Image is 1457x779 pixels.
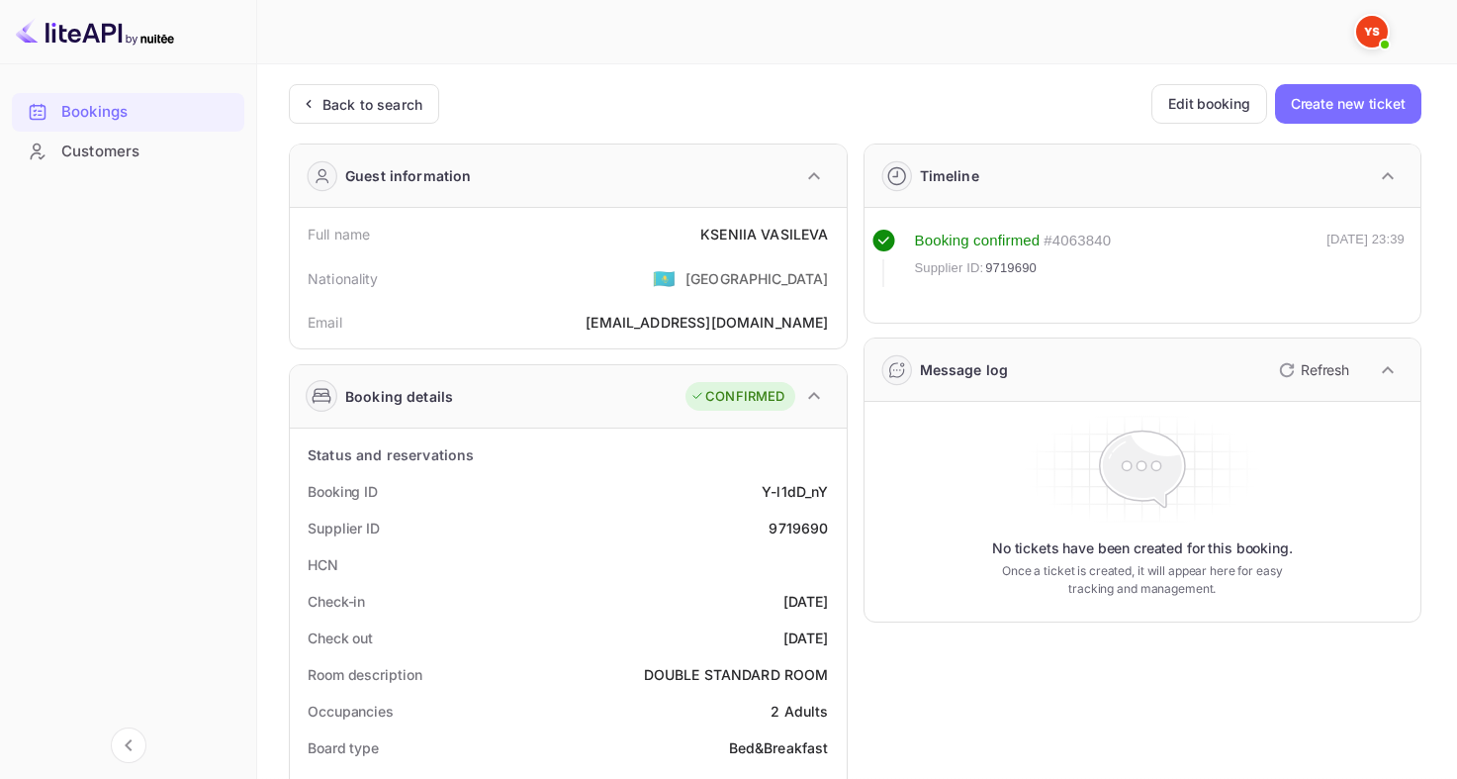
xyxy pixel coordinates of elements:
[308,664,421,685] div: Room description
[920,359,1009,380] div: Message log
[644,664,829,685] div: DOUBLE STANDARD ROOM
[308,518,380,538] div: Supplier ID
[985,258,1037,278] span: 9719690
[308,444,474,465] div: Status and reservations
[61,141,234,163] div: Customers
[685,268,829,289] div: [GEOGRAPHIC_DATA]
[762,481,828,502] div: Y-l1dD_nY
[586,312,828,333] div: [EMAIL_ADDRESS][DOMAIN_NAME]
[769,518,828,538] div: 9719690
[308,701,394,722] div: Occupancies
[690,387,784,407] div: CONFIRMED
[1356,16,1388,48] img: Yandex Support
[308,268,379,289] div: Nationality
[16,16,174,48] img: LiteAPI logo
[12,93,244,132] div: Bookings
[1044,230,1111,252] div: # 4063840
[915,258,984,278] span: Supplier ID:
[920,165,979,186] div: Timeline
[308,737,379,758] div: Board type
[1326,230,1405,287] div: [DATE] 23:39
[1267,354,1357,386] button: Refresh
[1275,84,1421,124] button: Create new ticket
[322,94,422,115] div: Back to search
[992,538,1293,558] p: No tickets have been created for this booking.
[308,224,370,244] div: Full name
[111,728,146,763] button: Collapse navigation
[308,481,378,502] div: Booking ID
[993,562,1291,598] p: Once a ticket is created, it will appear here for easy tracking and management.
[915,230,1041,252] div: Booking confirmed
[783,628,829,648] div: [DATE]
[345,165,472,186] div: Guest information
[308,554,338,575] div: HCN
[61,101,234,124] div: Bookings
[308,312,342,333] div: Email
[12,133,244,171] div: Customers
[308,628,373,648] div: Check out
[771,701,828,722] div: 2 Adults
[783,591,829,612] div: [DATE]
[12,93,244,130] a: Bookings
[1301,359,1349,380] p: Refresh
[12,133,244,169] a: Customers
[729,737,829,758] div: Bed&Breakfast
[653,260,676,296] span: United States
[1151,84,1267,124] button: Edit booking
[700,224,828,244] div: KSENIIA VASILEVA
[345,386,453,407] div: Booking details
[308,591,365,612] div: Check-in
